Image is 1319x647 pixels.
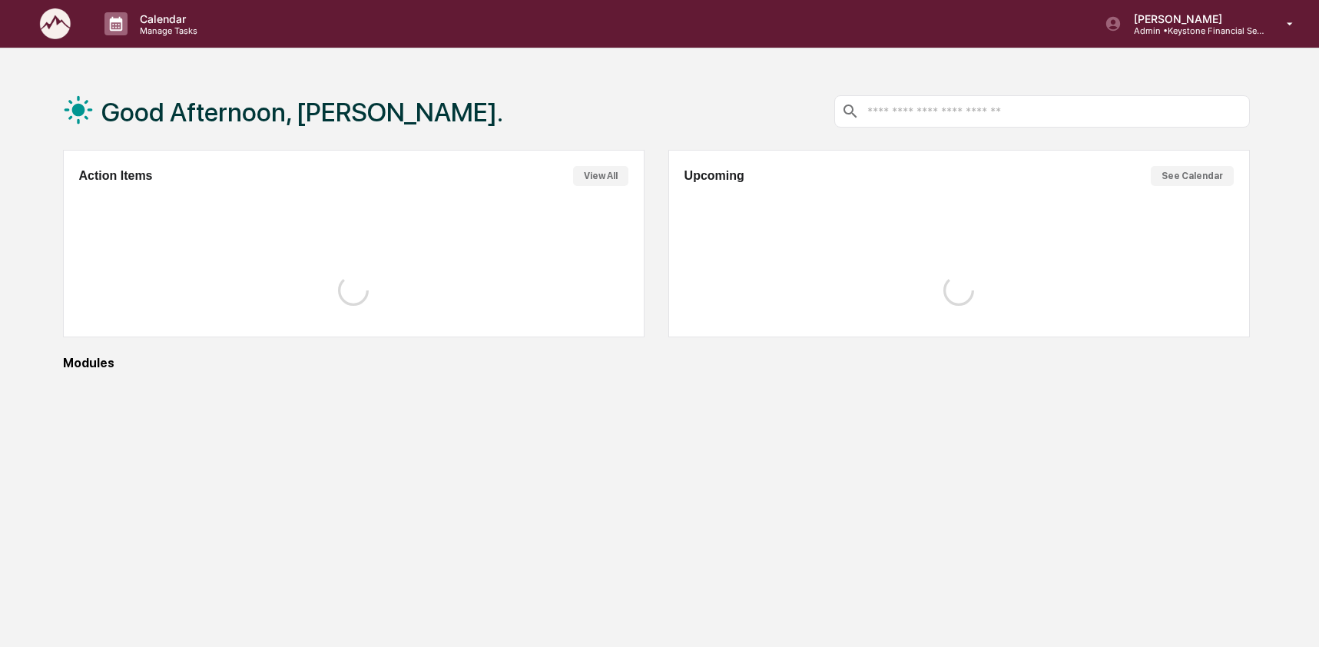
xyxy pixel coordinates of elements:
[101,97,503,128] h1: Good Afternoon, [PERSON_NAME].
[1122,25,1264,36] p: Admin • Keystone Financial Services
[1151,166,1234,186] button: See Calendar
[63,356,1250,370] div: Modules
[37,6,74,41] img: logo
[128,25,205,36] p: Manage Tasks
[684,169,744,183] h2: Upcoming
[79,169,153,183] h2: Action Items
[573,166,628,186] button: View All
[1122,12,1264,25] p: [PERSON_NAME]
[128,12,205,25] p: Calendar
